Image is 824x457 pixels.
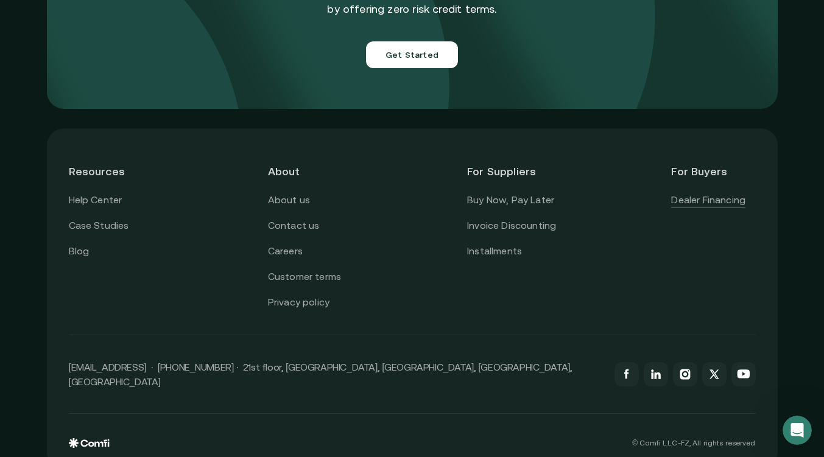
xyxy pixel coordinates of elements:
iframe: Intercom live chat [783,416,812,445]
a: Help Center [69,192,122,208]
p: [EMAIL_ADDRESS] · [PHONE_NUMBER] · 21st floor, [GEOGRAPHIC_DATA], [GEOGRAPHIC_DATA], [GEOGRAPHIC_... [69,360,602,389]
a: About us [268,192,310,208]
a: Case Studies [69,218,129,234]
header: Resources [69,150,153,192]
button: Get Started [366,41,458,68]
a: Blog [69,243,90,259]
p: © Comfi L.L.C-FZ, All rights reserved [632,439,755,447]
a: Invoice Discounting [467,218,556,234]
header: For Buyers [671,150,755,192]
header: About [268,150,352,192]
a: Careers [268,243,303,259]
a: Contact us [268,218,320,234]
header: For Suppliers [467,150,556,192]
a: Privacy policy [268,295,329,310]
img: comfi logo [69,438,110,448]
a: Installments [467,243,522,259]
a: Dealer Financing [671,192,745,208]
a: Customer terms [268,269,341,285]
a: Buy Now, Pay Later [467,192,554,208]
